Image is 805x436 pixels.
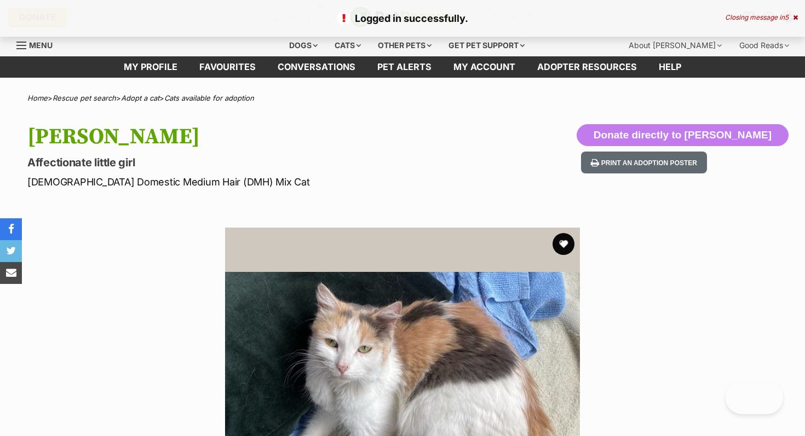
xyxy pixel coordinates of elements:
a: Pet alerts [366,56,442,78]
button: Donate directly to [PERSON_NAME] [577,124,789,146]
span: Menu [29,40,53,50]
button: favourite [553,233,574,255]
span: 5 [785,13,789,21]
a: Menu [16,34,60,54]
a: Rescue pet search [53,94,116,102]
div: Dogs [281,34,325,56]
p: [DEMOGRAPHIC_DATA] Domestic Medium Hair (DMH) Mix Cat [27,175,491,189]
p: Affectionate little girl [27,155,491,170]
a: Favourites [188,56,267,78]
div: About [PERSON_NAME] [621,34,729,56]
a: Adopter resources [526,56,648,78]
a: My account [442,56,526,78]
h1: [PERSON_NAME] [27,124,491,149]
div: Other pets [370,34,439,56]
button: Print an adoption poster [581,152,707,174]
div: Closing message in [725,14,798,21]
div: Good Reads [732,34,797,56]
a: My profile [113,56,188,78]
div: Cats [327,34,369,56]
a: Help [648,56,692,78]
a: Home [27,94,48,102]
a: Adopt a cat [121,94,159,102]
a: Cats available for adoption [164,94,254,102]
iframe: Help Scout Beacon - Open [726,381,783,414]
a: conversations [267,56,366,78]
div: Get pet support [441,34,532,56]
p: Logged in successfully. [11,11,794,26]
